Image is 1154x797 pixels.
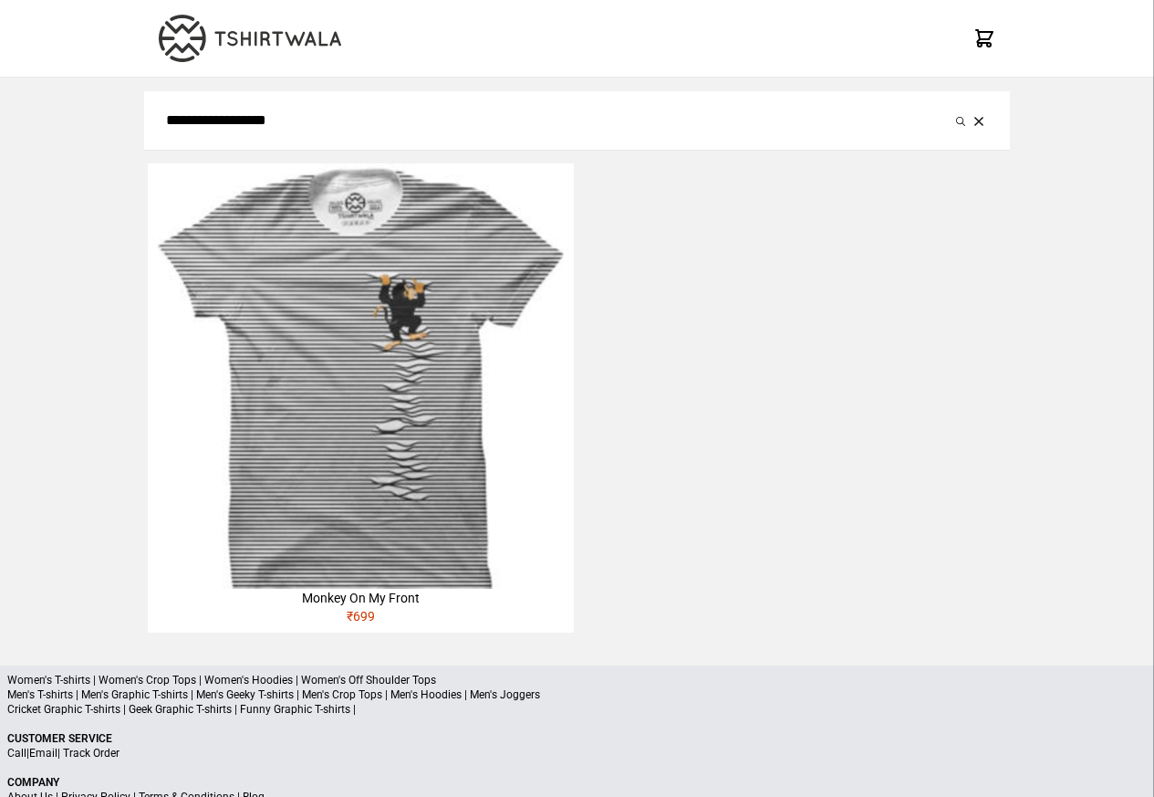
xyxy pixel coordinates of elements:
[951,110,970,131] button: Submit your search query.
[148,163,573,589] img: monkey-climbing-320x320.jpg
[148,607,573,633] div: ₹ 699
[7,673,1147,687] p: Women's T-shirts | Women's Crop Tops | Women's Hoodies | Women's Off Shoulder Tops
[148,589,573,607] div: Monkey On My Front
[7,775,1147,790] p: Company
[970,110,988,131] button: Clear the search query.
[7,747,26,760] a: Call
[63,747,120,760] a: Track Order
[159,15,341,62] img: TW-LOGO-400-104.png
[7,687,1147,702] p: Men's T-shirts | Men's Graphic T-shirts | Men's Geeky T-shirts | Men's Crop Tops | Men's Hoodies ...
[7,746,1147,760] p: | |
[7,702,1147,717] p: Cricket Graphic T-shirts | Geek Graphic T-shirts | Funny Graphic T-shirts |
[7,731,1147,746] p: Customer Service
[29,747,57,760] a: Email
[148,163,573,633] a: Monkey On My Front₹699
